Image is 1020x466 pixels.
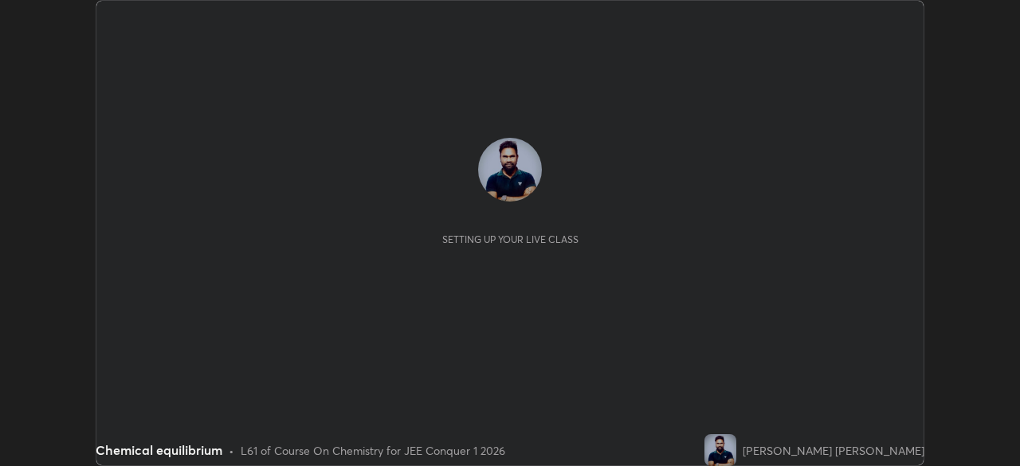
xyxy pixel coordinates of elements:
div: • [229,442,234,459]
div: [PERSON_NAME] [PERSON_NAME] [743,442,924,459]
div: Setting up your live class [442,233,579,245]
div: Chemical equilibrium [96,441,222,460]
div: L61 of Course On Chemistry for JEE Conquer 1 2026 [241,442,505,459]
img: 7de41a6c479e42fd88d8a542358657b1.jpg [478,138,542,202]
img: 7de41a6c479e42fd88d8a542358657b1.jpg [704,434,736,466]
